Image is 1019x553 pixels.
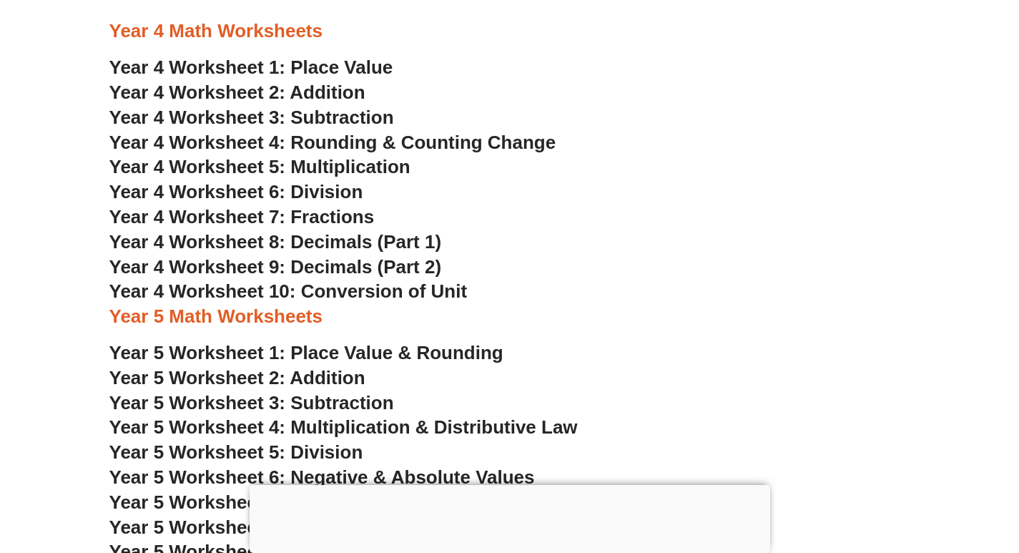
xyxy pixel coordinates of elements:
[109,181,363,202] a: Year 4 Worksheet 6: Division
[109,416,578,438] a: Year 5 Worksheet 4: Multiplication & Distributive Law
[109,280,468,302] a: Year 4 Worksheet 10: Conversion of Unit
[109,491,468,513] a: Year 5 Worksheet 7: Order of Operations
[109,231,442,253] a: Year 4 Worksheet 8: Decimals (Part 1)
[781,391,1019,553] iframe: Chat Widget
[109,441,363,463] a: Year 5 Worksheet 5: Division
[109,206,375,227] a: Year 4 Worksheet 7: Fractions
[109,342,503,363] a: Year 5 Worksheet 1: Place Value & Rounding
[109,132,556,153] a: Year 4 Worksheet 4: Rounding & Counting Change
[109,82,365,103] a: Year 4 Worksheet 2: Addition
[109,57,393,78] a: Year 4 Worksheet 1: Place Value
[109,19,910,44] h3: Year 4 Math Worksheets
[109,517,375,538] a: Year 5 Worksheet 8: Factoring
[109,305,910,329] h3: Year 5 Math Worksheets
[250,485,770,549] iframe: Advertisement
[109,156,410,177] a: Year 4 Worksheet 5: Multiplication
[109,466,535,488] a: Year 5 Worksheet 6: Negative & Absolute Values
[109,392,394,413] a: Year 5 Worksheet 3: Subtraction
[109,367,365,388] a: Year 5 Worksheet 2: Addition
[109,107,394,128] a: Year 4 Worksheet 3: Subtraction
[109,256,442,278] a: Year 4 Worksheet 9: Decimals (Part 2)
